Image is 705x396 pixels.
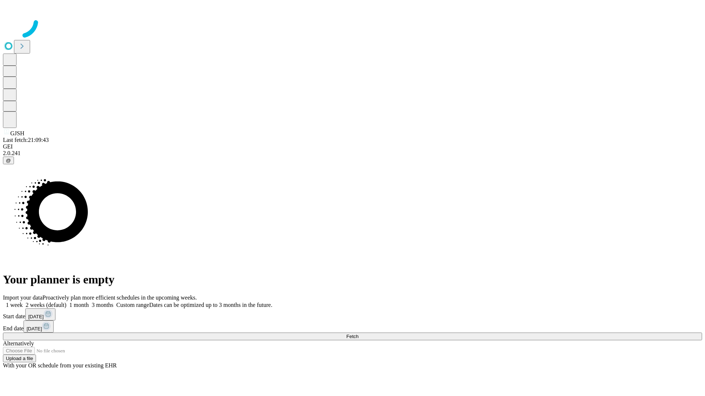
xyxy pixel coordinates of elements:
[3,137,49,143] span: Last fetch: 21:09:43
[3,143,702,150] div: GEI
[10,130,24,136] span: GJSH
[26,302,66,308] span: 2 weeks (default)
[3,320,702,333] div: End date
[3,294,43,301] span: Import your data
[3,355,36,362] button: Upload a file
[28,314,44,319] span: [DATE]
[25,308,55,320] button: [DATE]
[6,302,23,308] span: 1 week
[3,273,702,286] h1: Your planner is empty
[3,150,702,157] div: 2.0.241
[26,326,42,331] span: [DATE]
[3,308,702,320] div: Start date
[346,334,358,339] span: Fetch
[3,340,34,346] span: Alternatively
[3,333,702,340] button: Fetch
[92,302,113,308] span: 3 months
[116,302,149,308] span: Custom range
[149,302,272,308] span: Dates can be optimized up to 3 months in the future.
[69,302,89,308] span: 1 month
[43,294,197,301] span: Proactively plan more efficient schedules in the upcoming weeks.
[6,158,11,163] span: @
[3,157,14,164] button: @
[23,320,54,333] button: [DATE]
[3,362,117,368] span: With your OR schedule from your existing EHR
